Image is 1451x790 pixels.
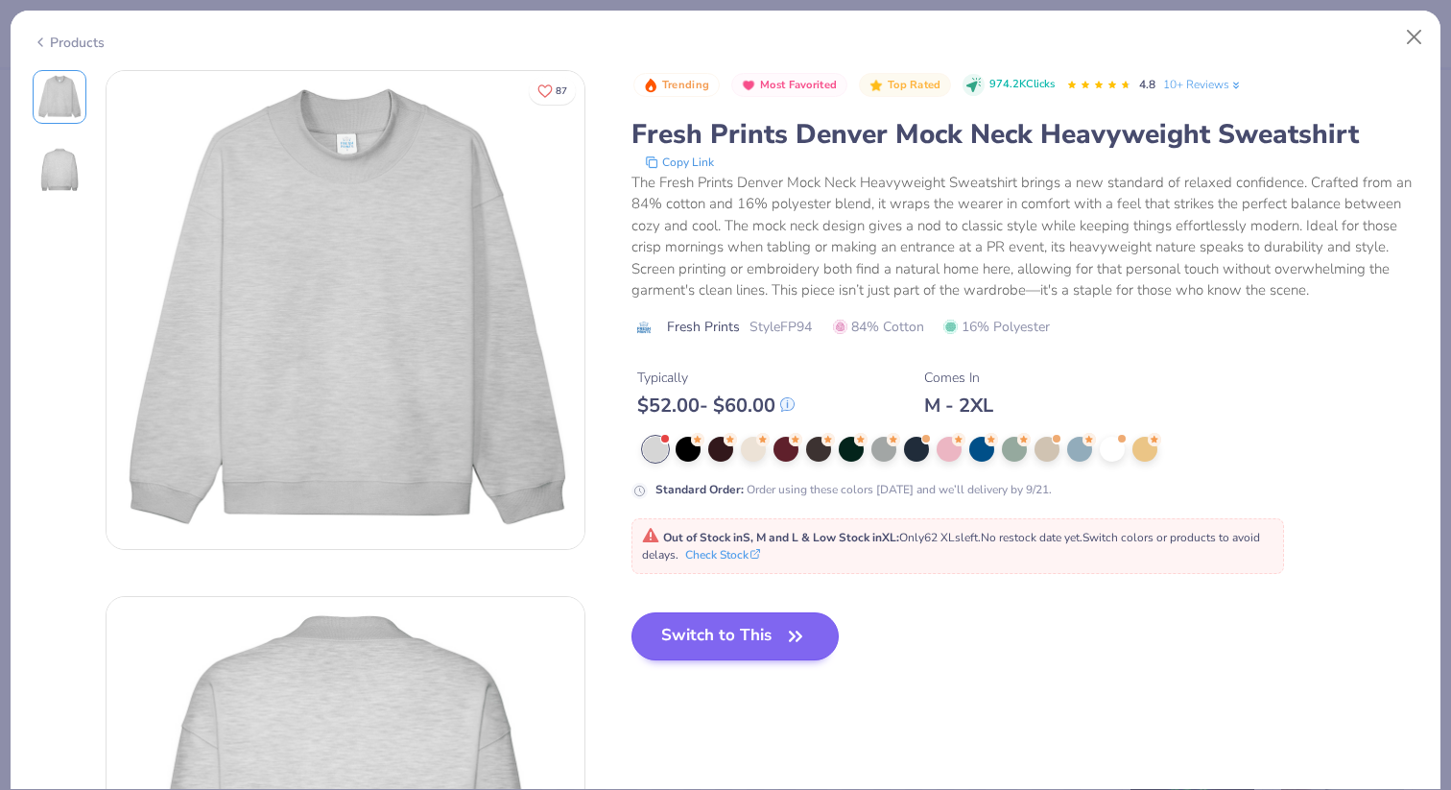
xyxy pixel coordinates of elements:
img: Most Favorited sort [741,78,756,93]
img: Front [36,74,83,120]
span: 16% Polyester [943,317,1050,337]
span: Style FP94 [749,317,812,337]
button: Badge Button [859,73,951,98]
img: brand logo [631,320,657,335]
div: M - 2XL [924,394,993,418]
div: 4.8 Stars [1066,70,1131,101]
div: Fresh Prints Denver Mock Neck Heavyweight Sweatshirt [631,116,1419,153]
span: Trending [662,80,709,90]
span: Top Rated [888,80,941,90]
div: Comes In [924,368,993,388]
img: Top Rated sort [868,78,884,93]
span: 974.2K Clicks [989,77,1055,93]
button: Close [1396,19,1433,56]
div: Order using these colors [DATE] and we’ll delivery by 9/21. [655,481,1052,498]
span: Fresh Prints [667,317,740,337]
span: No restock date yet. [981,530,1082,545]
span: Only 62 XLs left. Switch colors or products to avoid delays. [642,530,1260,563]
a: 10+ Reviews [1163,76,1243,93]
img: Front [107,71,584,549]
span: 87 [556,86,567,96]
button: Switch to This [631,612,840,660]
div: The Fresh Prints Denver Mock Neck Heavyweight Sweatshirt brings a new standard of relaxed confide... [631,172,1419,301]
button: copy to clipboard [639,153,720,172]
button: Badge Button [633,73,720,98]
div: $ 52.00 - $ 60.00 [637,394,795,418]
div: Typically [637,368,795,388]
strong: Out of Stock in S, M and L [663,530,801,545]
strong: Standard Order : [655,482,744,497]
button: Badge Button [731,73,847,98]
span: 84% Cotton [833,317,924,337]
img: Trending sort [643,78,658,93]
img: Back [36,147,83,193]
span: Most Favorited [760,80,837,90]
button: Like [529,77,576,105]
span: 4.8 [1139,77,1155,92]
strong: & Low Stock in XL : [801,530,899,545]
button: Check Stock [685,546,760,563]
div: Products [33,33,105,53]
